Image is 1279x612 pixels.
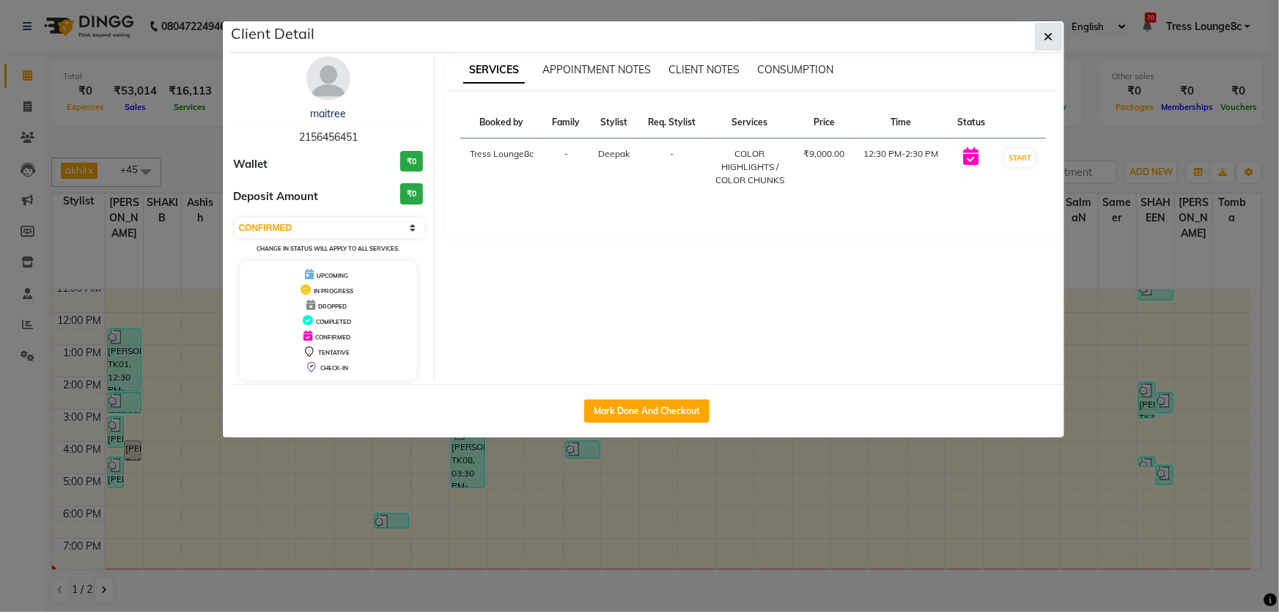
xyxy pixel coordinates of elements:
th: Status [948,107,994,139]
h3: ₹0 [400,151,423,172]
span: Deposit Amount [234,188,319,205]
button: Mark Done And Checkout [584,399,709,423]
img: avatar [306,56,350,100]
span: COMPLETED [316,318,351,325]
small: Change in status will apply to all services. [257,245,399,252]
span: CONSUMPTION [757,63,833,76]
th: Stylist [589,107,639,139]
span: DROPPED [318,303,347,310]
span: SERVICES [463,57,525,84]
div: ₹9,000.00 [803,147,845,161]
div: COLOR HIGHLIGHTS / COLOR CHUNKS [714,147,786,187]
span: UPCOMING [317,272,348,279]
h3: ₹0 [400,183,423,204]
span: APPOINTMENT NOTES [542,63,651,76]
th: Family [543,107,589,139]
span: CHECK-IN [320,364,348,372]
span: CONFIRMED [315,333,350,341]
h5: Client Detail [232,23,315,45]
th: Req. Stylist [639,107,705,139]
td: Tress Lounge8c [460,139,543,196]
th: Booked by [460,107,543,139]
th: Time [854,107,948,139]
span: Deepak [598,148,630,159]
td: 12:30 PM-2:30 PM [854,139,948,196]
span: IN PROGRESS [314,287,353,295]
th: Price [795,107,854,139]
td: - [543,139,589,196]
td: - [639,139,705,196]
button: START [1005,149,1035,167]
th: Services [705,107,795,139]
a: maitree [310,107,346,120]
span: Wallet [234,156,268,173]
span: CLIENT NOTES [668,63,740,76]
span: TENTATIVE [318,349,350,356]
span: 2156456451 [299,130,358,144]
